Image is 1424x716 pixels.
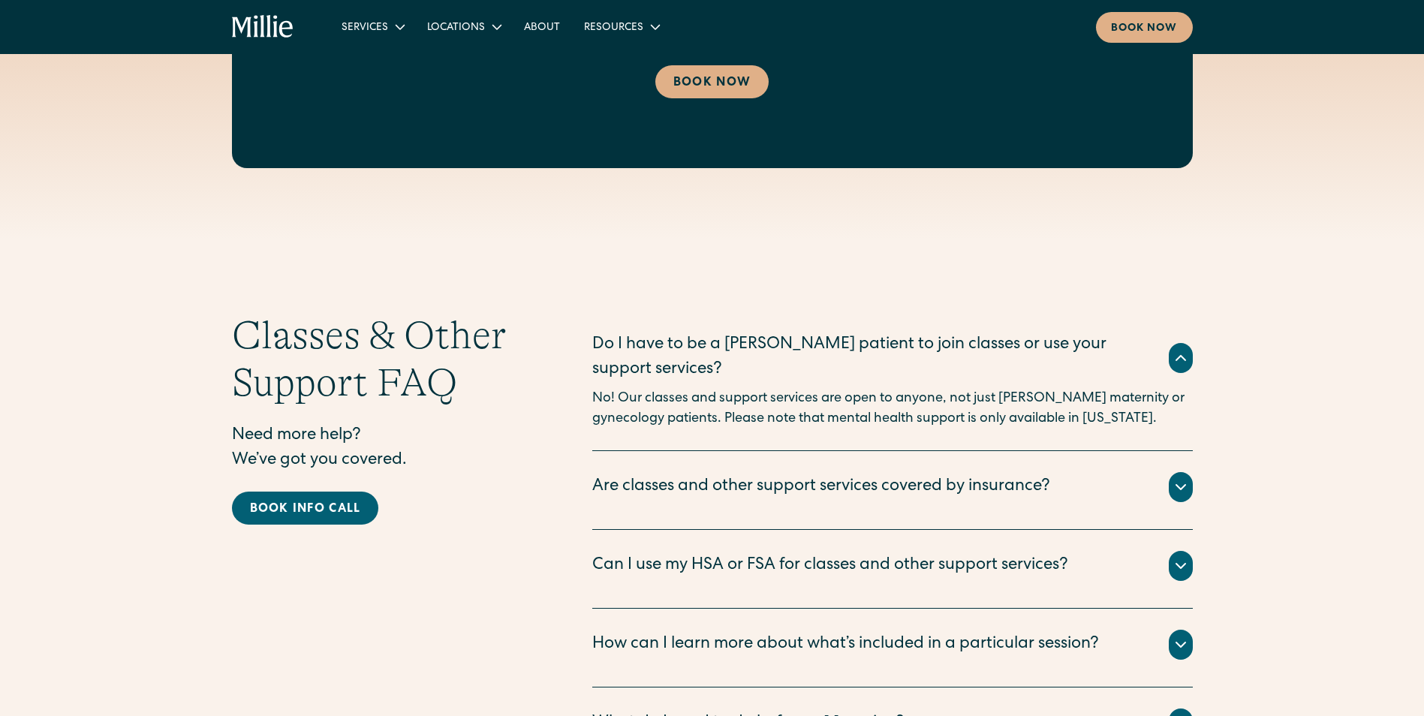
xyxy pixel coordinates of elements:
[512,14,572,39] a: About
[232,312,532,406] h2: Classes & Other Support FAQ
[592,633,1099,657] div: How can I learn more about what’s included in a particular session?
[592,475,1050,500] div: Are classes and other support services covered by insurance?
[592,554,1068,579] div: Can I use my HSA or FSA for classes and other support services?
[1111,21,1178,37] div: Book now
[655,65,769,98] a: Book Now
[572,14,670,39] div: Resources
[232,492,379,525] a: Book info call
[592,333,1151,383] div: Do I have to be a [PERSON_NAME] patient to join classes or use your support services?
[592,389,1193,429] p: No! Our classes and support services are open to anyone, not just [PERSON_NAME] maternity or gyne...
[330,14,415,39] div: Services
[1096,12,1193,43] a: Book now
[415,14,512,39] div: Locations
[232,15,294,39] a: home
[584,20,643,36] div: Resources
[342,20,388,36] div: Services
[427,20,485,36] div: Locations
[232,424,532,474] p: Need more help? We’ve got you covered.
[250,501,361,519] div: Book info call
